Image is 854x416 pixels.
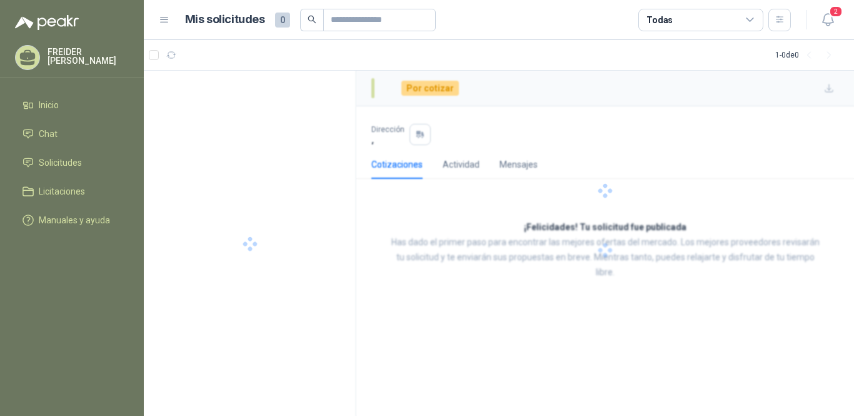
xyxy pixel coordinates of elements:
[15,180,129,203] a: Licitaciones
[39,156,82,170] span: Solicitudes
[39,213,110,227] span: Manuales y ayuda
[308,15,316,24] span: search
[646,13,673,27] div: Todas
[15,122,129,146] a: Chat
[39,98,59,112] span: Inicio
[39,185,85,198] span: Licitaciones
[275,13,290,28] span: 0
[185,11,265,29] h1: Mis solicitudes
[15,208,129,232] a: Manuales y ayuda
[816,9,839,31] button: 2
[15,151,129,175] a: Solicitudes
[775,45,839,65] div: 1 - 0 de 0
[829,6,843,18] span: 2
[39,127,58,141] span: Chat
[15,93,129,117] a: Inicio
[15,15,79,30] img: Logo peakr
[48,48,129,65] p: FREIDER [PERSON_NAME]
